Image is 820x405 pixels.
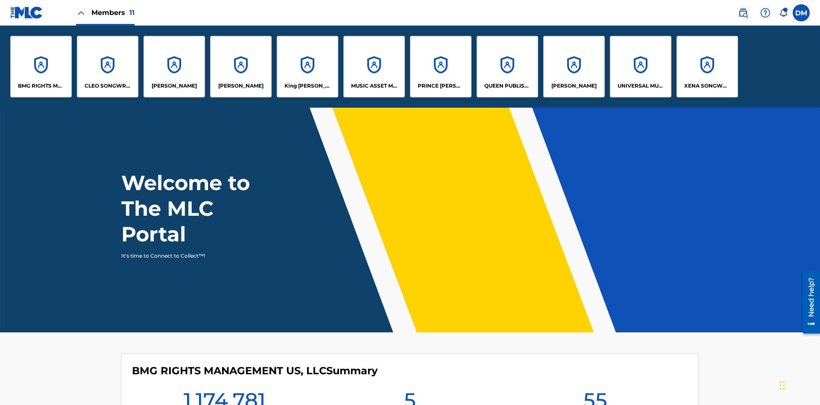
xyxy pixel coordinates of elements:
div: Notifications [779,9,788,17]
a: AccountsXENA SONGWRITER [676,36,738,97]
p: CLEO SONGWRITER [85,82,131,90]
p: PRINCE MCTESTERSON [418,82,464,90]
a: AccountsPRINCE [PERSON_NAME] [410,36,471,97]
img: help [760,8,770,18]
p: UNIVERSAL MUSIC PUB GROUP [618,82,664,90]
h1: Welcome to The MLC Portal [121,170,281,247]
a: AccountsCLEO SONGWRITER [77,36,138,97]
a: AccountsQUEEN PUBLISHA [477,36,538,97]
p: ELVIS COSTELLO [152,82,197,90]
p: XENA SONGWRITER [684,82,731,90]
a: AccountsMUSIC ASSET MANAGEMENT (MAM) [343,36,405,97]
span: 11 [129,9,135,17]
img: Close [76,8,86,18]
p: EYAMA MCSINGER [218,82,264,90]
iframe: Resource Center [796,268,820,338]
a: AccountsUNIVERSAL MUSIC PUB GROUP [610,36,671,97]
p: MUSIC ASSET MANAGEMENT (MAM) [351,82,398,90]
p: BMG RIGHTS MANAGEMENT US, LLC [18,82,64,90]
a: Accounts[PERSON_NAME] [210,36,272,97]
h4: BMG RIGHTS MANAGEMENT US, LLC [132,364,378,377]
a: Accounts[PERSON_NAME] [143,36,205,97]
p: It's time to Connect to Collect™! [121,252,269,260]
img: MLC Logo [10,6,43,19]
p: QUEEN PUBLISHA [484,82,531,90]
div: User Menu [793,4,810,21]
div: Help [757,4,774,21]
a: AccountsBMG RIGHTS MANAGEMENT US, LLC [10,36,72,97]
a: Public Search [735,4,752,21]
p: King McTesterson [284,82,331,90]
div: Drag [780,373,785,398]
p: RONALD MCTESTERSON [551,82,597,90]
a: AccountsKing [PERSON_NAME] [277,36,338,97]
a: Accounts[PERSON_NAME] [543,36,605,97]
img: search [738,8,748,18]
iframe: Chat Widget [777,364,820,405]
span: Members [91,8,135,18]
